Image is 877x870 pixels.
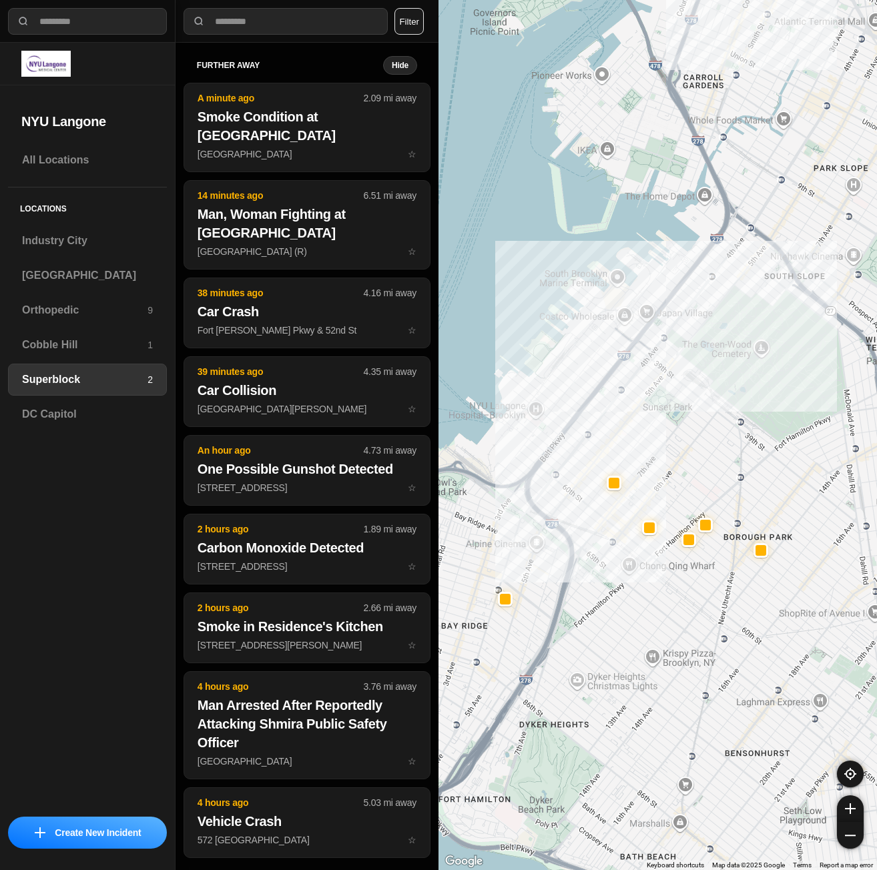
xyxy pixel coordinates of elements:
h2: Smoke Condition at [GEOGRAPHIC_DATA] [198,107,416,145]
button: 2 hours ago2.66 mi awaySmoke in Residence's Kitchen[STREET_ADDRESS][PERSON_NAME]star [184,592,430,663]
h2: Smoke in Residence's Kitchen [198,617,416,636]
h2: Car Collision [198,381,416,400]
button: 38 minutes ago4.16 mi awayCar CrashFort [PERSON_NAME] Pkwy & 52nd Ststar [184,278,430,348]
button: 4 hours ago5.03 mi awayVehicle Crash572 [GEOGRAPHIC_DATA]star [184,787,430,858]
span: star [408,246,416,257]
button: 4 hours ago3.76 mi awayMan Arrested After Reportedly Attacking Shmira Public Safety Officer[GEOGR... [184,671,430,779]
img: zoom-in [845,803,856,814]
p: [STREET_ADDRESS][PERSON_NAME] [198,638,416,652]
a: 4 hours ago3.76 mi awayMan Arrested After Reportedly Attacking Shmira Public Safety Officer[GEOGR... [184,755,430,767]
img: zoom-out [845,830,856,841]
p: [GEOGRAPHIC_DATA] (R) [198,245,416,258]
img: recenter [844,768,856,780]
img: search [192,15,206,28]
p: [GEOGRAPHIC_DATA] [198,755,416,768]
h3: Cobble Hill [22,337,148,353]
p: 4 hours ago [198,796,364,809]
h3: Superblock [22,372,148,388]
p: Fort [PERSON_NAME] Pkwy & 52nd St [198,324,416,337]
p: 14 minutes ago [198,189,364,202]
span: star [408,640,416,650]
h5: further away [197,60,383,71]
h3: All Locations [22,152,153,168]
p: 38 minutes ago [198,286,364,300]
h2: Vehicle Crash [198,812,416,831]
p: 4.35 mi away [364,365,416,378]
button: iconCreate New Incident [8,817,167,849]
p: [STREET_ADDRESS] [198,481,416,494]
p: 2.09 mi away [364,91,416,105]
span: Map data ©2025 Google [712,861,785,869]
a: Industry City [8,225,167,257]
p: 4 hours ago [198,680,364,693]
p: 3.76 mi away [364,680,416,693]
a: Orthopedic9 [8,294,167,326]
p: 4.16 mi away [364,286,416,300]
h3: Industry City [22,233,153,249]
p: 5.03 mi away [364,796,416,809]
img: search [17,15,30,28]
a: 4 hours ago5.03 mi awayVehicle Crash572 [GEOGRAPHIC_DATA]star [184,834,430,845]
h2: Car Crash [198,302,416,321]
p: 1.89 mi away [364,522,416,536]
h2: NYU Langone [21,112,154,131]
p: [GEOGRAPHIC_DATA] [198,147,416,161]
img: icon [35,827,45,838]
button: zoom-in [837,795,864,822]
a: 14 minutes ago6.51 mi awayMan, Woman Fighting at [GEOGRAPHIC_DATA][GEOGRAPHIC_DATA] (R)star [184,246,430,257]
small: Hide [392,60,408,71]
button: An hour ago4.73 mi awayOne Possible Gunshot Detected[STREET_ADDRESS]star [184,435,430,506]
a: Cobble Hill1 [8,329,167,361]
h2: One Possible Gunshot Detected [198,460,416,478]
a: 39 minutes ago4.35 mi awayCar Collision[GEOGRAPHIC_DATA][PERSON_NAME]star [184,403,430,414]
a: 38 minutes ago4.16 mi awayCar CrashFort [PERSON_NAME] Pkwy & 52nd Ststar [184,324,430,336]
p: 1 [148,338,153,352]
a: All Locations [8,144,167,176]
a: 2 hours ago1.89 mi awayCarbon Monoxide Detected[STREET_ADDRESS]star [184,560,430,572]
p: 572 [GEOGRAPHIC_DATA] [198,833,416,847]
img: Google [442,853,486,870]
h3: Orthopedic [22,302,148,318]
button: A minute ago2.09 mi awaySmoke Condition at [GEOGRAPHIC_DATA][GEOGRAPHIC_DATA]star [184,83,430,172]
button: Filter [394,8,424,35]
a: An hour ago4.73 mi awayOne Possible Gunshot Detected[STREET_ADDRESS]star [184,482,430,493]
h2: Man, Woman Fighting at [GEOGRAPHIC_DATA] [198,205,416,242]
a: A minute ago2.09 mi awaySmoke Condition at [GEOGRAPHIC_DATA][GEOGRAPHIC_DATA]star [184,148,430,159]
a: Open this area in Google Maps (opens a new window) [442,853,486,870]
p: 39 minutes ago [198,365,364,378]
span: star [408,482,416,493]
h3: [GEOGRAPHIC_DATA] [22,268,153,284]
button: Hide [383,56,417,75]
h5: Locations [8,187,167,225]
h3: DC Capitol [22,406,153,422]
p: Create New Incident [55,826,141,839]
p: A minute ago [198,91,364,105]
a: [GEOGRAPHIC_DATA] [8,260,167,292]
p: [GEOGRAPHIC_DATA][PERSON_NAME] [198,402,416,416]
button: 2 hours ago1.89 mi awayCarbon Monoxide Detected[STREET_ADDRESS]star [184,514,430,584]
span: star [408,325,416,336]
h2: Carbon Monoxide Detected [198,538,416,557]
a: Terms (opens in new tab) [793,861,812,869]
button: recenter [837,761,864,787]
h2: Man Arrested After Reportedly Attacking Shmira Public Safety Officer [198,696,416,752]
span: star [408,149,416,159]
p: 6.51 mi away [364,189,416,202]
p: 4.73 mi away [364,444,416,457]
p: 2 [148,373,153,386]
p: An hour ago [198,444,364,457]
a: 2 hours ago2.66 mi awaySmoke in Residence's Kitchen[STREET_ADDRESS][PERSON_NAME]star [184,639,430,650]
a: DC Capitol [8,398,167,430]
a: Superblock2 [8,364,167,396]
span: star [408,835,416,845]
button: Keyboard shortcuts [647,861,704,870]
p: 9 [148,304,153,317]
p: 2 hours ago [198,601,364,614]
p: [STREET_ADDRESS] [198,560,416,573]
span: star [408,756,416,767]
p: 2.66 mi away [364,601,416,614]
button: zoom-out [837,822,864,849]
p: 2 hours ago [198,522,364,536]
button: 39 minutes ago4.35 mi awayCar Collision[GEOGRAPHIC_DATA][PERSON_NAME]star [184,356,430,427]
